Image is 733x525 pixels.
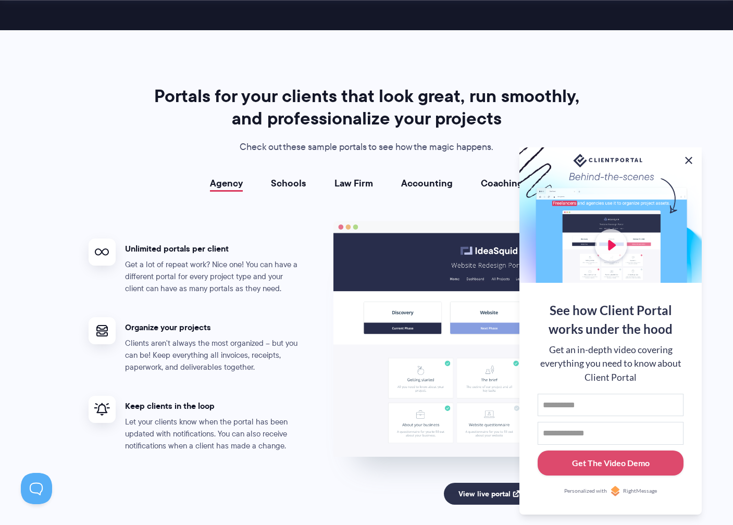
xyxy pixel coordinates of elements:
[271,178,306,189] a: Schools
[623,487,657,495] span: RightMessage
[481,178,523,189] a: Coaching
[125,401,302,411] h4: Keep clients in the loop
[210,178,243,189] a: Agency
[564,487,607,495] span: Personalized with
[150,85,584,130] h2: Portals for your clients that look great, run smoothly, and professionalize your projects
[444,483,534,505] a: View live portal
[125,322,302,333] h4: Organize your projects
[125,337,302,373] p: Clients aren't always the most organized – but you can be! Keep everything all invoices, receipts...
[610,486,620,496] img: Personalized with RightMessage
[125,416,302,452] p: Let your clients know when the portal has been updated with notifications. You can also receive n...
[150,140,584,155] p: Check out these sample portals to see how the magic happens.
[538,343,684,384] div: Get an in-depth video covering everything you need to know about Client Portal
[572,457,650,469] div: Get The Video Demo
[125,259,302,295] p: Get a lot of repeat work? Nice one! You can have a different portal for every project type and yo...
[538,301,684,339] div: See how Client Portal works under the hood
[125,243,302,254] h4: Unlimited portals per client
[538,486,684,496] a: Personalized withRightMessage
[21,473,52,504] iframe: Toggle Customer Support
[334,178,373,189] a: Law Firm
[538,451,684,476] button: Get The Video Demo
[401,178,453,189] a: Accounting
